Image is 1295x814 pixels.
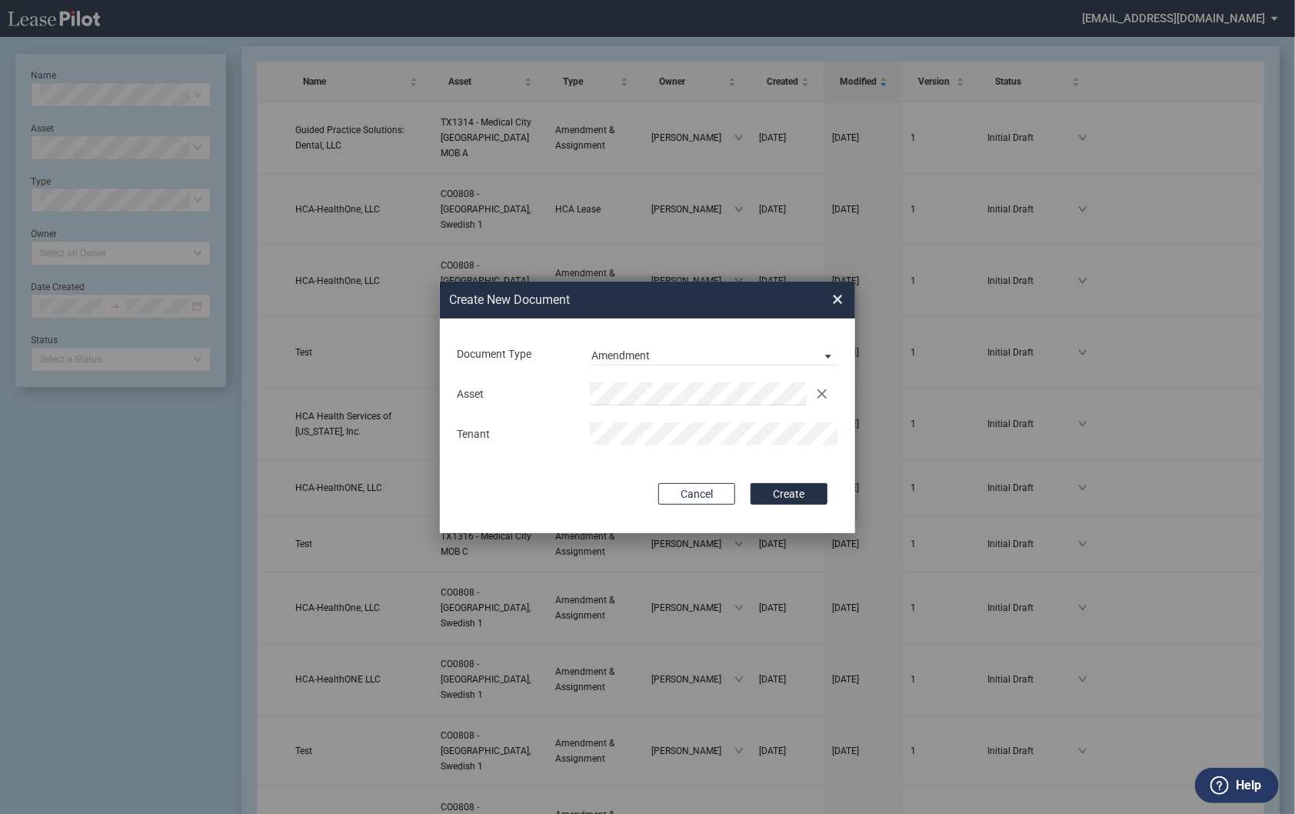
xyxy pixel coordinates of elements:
md-dialog: Create New ... [440,282,855,534]
button: Cancel [658,483,735,505]
div: Tenant [448,427,581,442]
div: Amendment [591,349,650,362]
h2: Create New Document [449,292,777,309]
div: Document Type [448,347,581,362]
label: Help [1236,776,1261,796]
button: Create [751,483,827,505]
div: Asset [448,387,581,402]
span: × [832,287,843,312]
md-select: Document Type: Amendment [590,342,838,365]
